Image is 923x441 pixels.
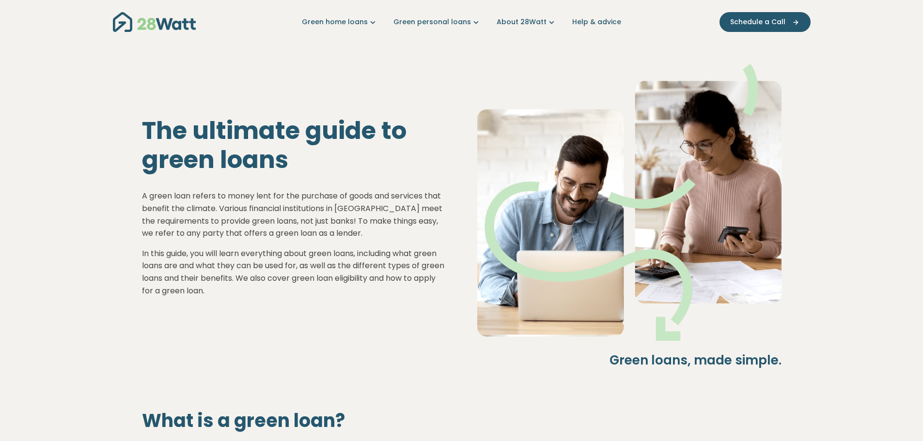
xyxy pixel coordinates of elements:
span: Schedule a Call [730,17,785,27]
a: Green home loans [302,17,378,27]
p: In this guide, you will learn everything about green loans, including what green loans are and wh... [142,247,446,297]
img: 28Watt [113,12,196,32]
h1: The ultimate guide to green loans [142,116,446,174]
a: About 28Watt [497,17,557,27]
a: Help & advice [572,17,621,27]
nav: Main navigation [113,10,811,34]
p: A green loan refers to money lent for the purchase of goods and services that benefit the climate... [142,190,446,239]
button: Schedule a Call [720,12,811,32]
h2: What is a green loan? [142,410,782,432]
h4: Green loans, made simple. [477,352,782,369]
a: Green personal loans [393,17,481,27]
